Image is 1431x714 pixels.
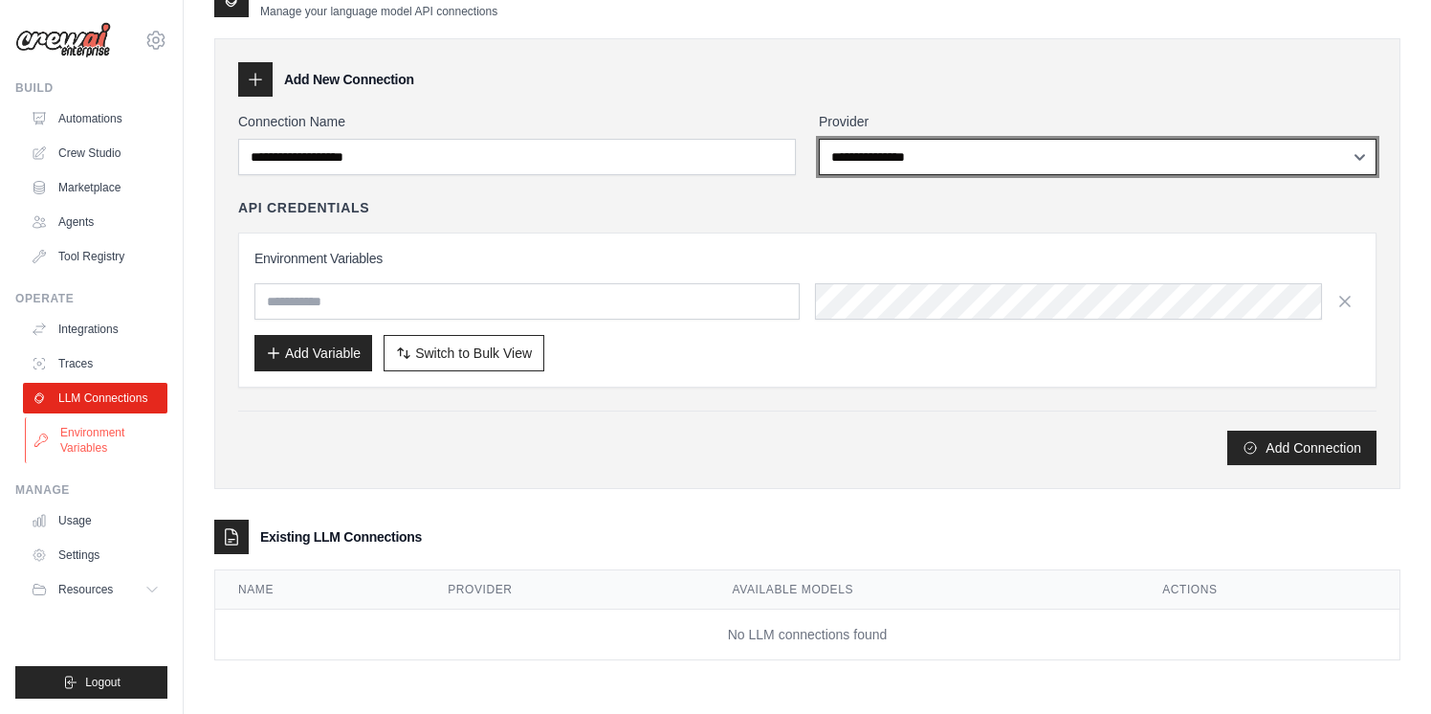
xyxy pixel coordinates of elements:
[238,112,796,131] label: Connection Name
[23,103,167,134] a: Automations
[85,675,121,690] span: Logout
[238,198,369,217] h4: API Credentials
[215,570,425,610] th: Name
[710,570,1140,610] th: Available Models
[15,80,167,96] div: Build
[23,172,167,203] a: Marketplace
[425,570,709,610] th: Provider
[215,610,1399,660] td: No LLM connections found
[23,241,167,272] a: Tool Registry
[15,482,167,498] div: Manage
[415,344,532,363] span: Switch to Bulk View
[23,138,167,168] a: Crew Studio
[58,582,113,597] span: Resources
[1227,431,1376,465] button: Add Connection
[23,383,167,413] a: LLM Connections
[23,574,167,605] button: Resources
[254,335,372,371] button: Add Variable
[15,22,111,58] img: Logo
[23,314,167,345] a: Integrations
[384,335,544,371] button: Switch to Bulk View
[260,527,422,547] h3: Existing LLM Connections
[25,417,169,463] a: Environment Variables
[284,70,414,89] h3: Add New Connection
[23,207,167,237] a: Agents
[15,291,167,306] div: Operate
[254,249,1360,268] h3: Environment Variables
[23,505,167,536] a: Usage
[15,666,167,699] button: Logout
[23,348,167,379] a: Traces
[819,112,1376,131] label: Provider
[260,4,497,19] p: Manage your language model API connections
[1139,570,1399,610] th: Actions
[23,540,167,570] a: Settings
